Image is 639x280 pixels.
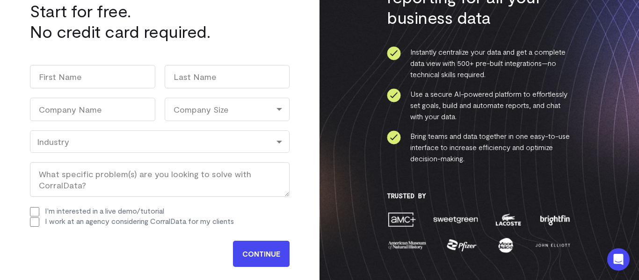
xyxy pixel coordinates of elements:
div: Open Intercom Messenger [607,248,630,271]
input: Company Name [30,98,155,121]
input: CONTINUE [233,241,290,267]
h1: Start for free. No credit card required. [30,0,273,42]
li: Instantly centralize your data and get a complete data view with 500+ pre-built integrations—no t... [387,46,572,80]
input: First Name [30,65,155,88]
input: Last Name [165,65,290,88]
li: Use a secure AI-powered platform to effortlessly set goals, build and automate reports, and chat ... [387,88,572,122]
label: I work at an agency considering CorralData for my clients [45,216,234,225]
div: Company Size [165,98,290,121]
div: Industry [37,136,283,147]
li: Bring teams and data together in one easy-to-use interface to increase efficiency and optimize de... [387,130,572,164]
h3: Trusted By [387,192,572,200]
label: I'm interested in a live demo/tutorial [45,206,164,215]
